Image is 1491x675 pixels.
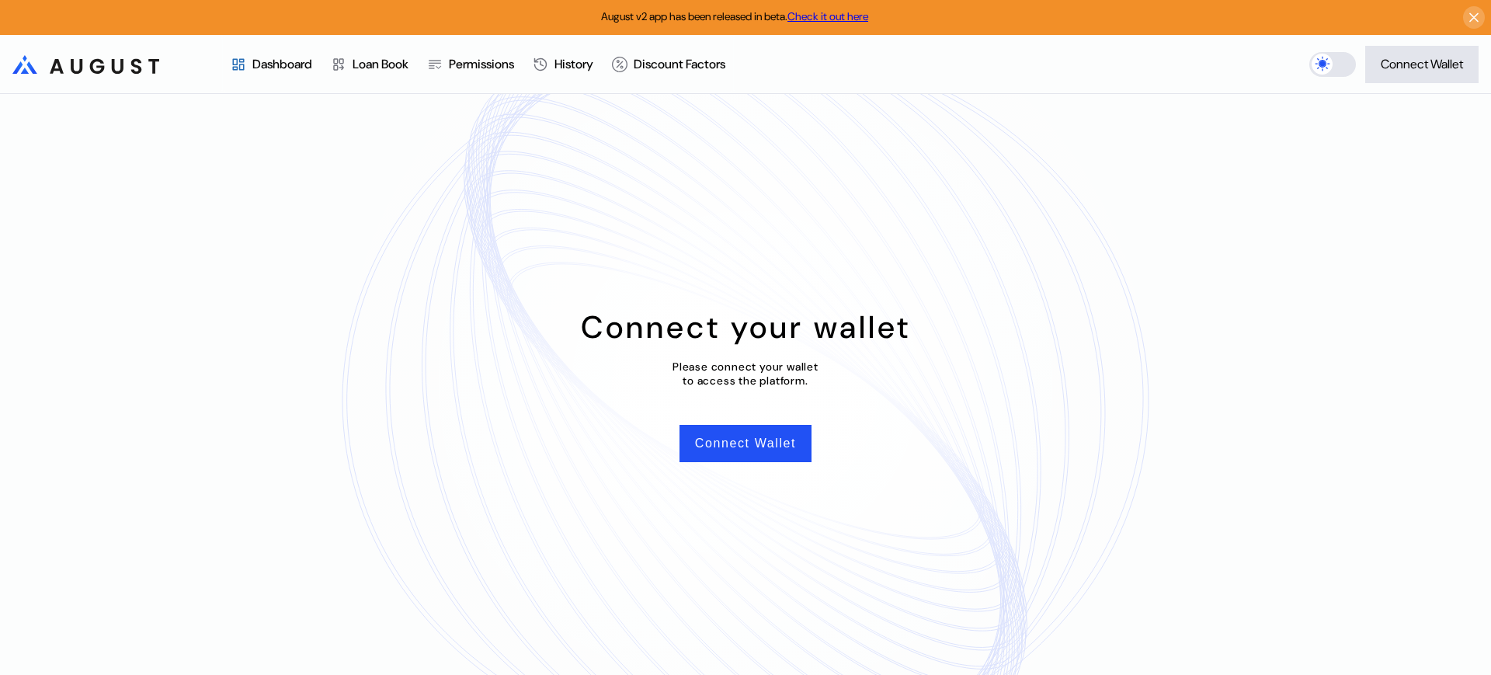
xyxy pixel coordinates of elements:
[787,9,868,23] a: Check it out here
[603,36,735,93] a: Discount Factors
[523,36,603,93] a: History
[418,36,523,93] a: Permissions
[449,56,514,72] div: Permissions
[601,9,868,23] span: August v2 app has been released in beta.
[554,56,593,72] div: History
[353,56,408,72] div: Loan Book
[679,425,812,462] button: Connect Wallet
[634,56,725,72] div: Discount Factors
[221,36,321,93] a: Dashboard
[581,307,911,347] div: Connect your wallet
[673,360,818,388] div: Please connect your wallet to access the platform.
[252,56,312,72] div: Dashboard
[321,36,418,93] a: Loan Book
[1381,56,1463,72] div: Connect Wallet
[1365,46,1479,83] button: Connect Wallet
